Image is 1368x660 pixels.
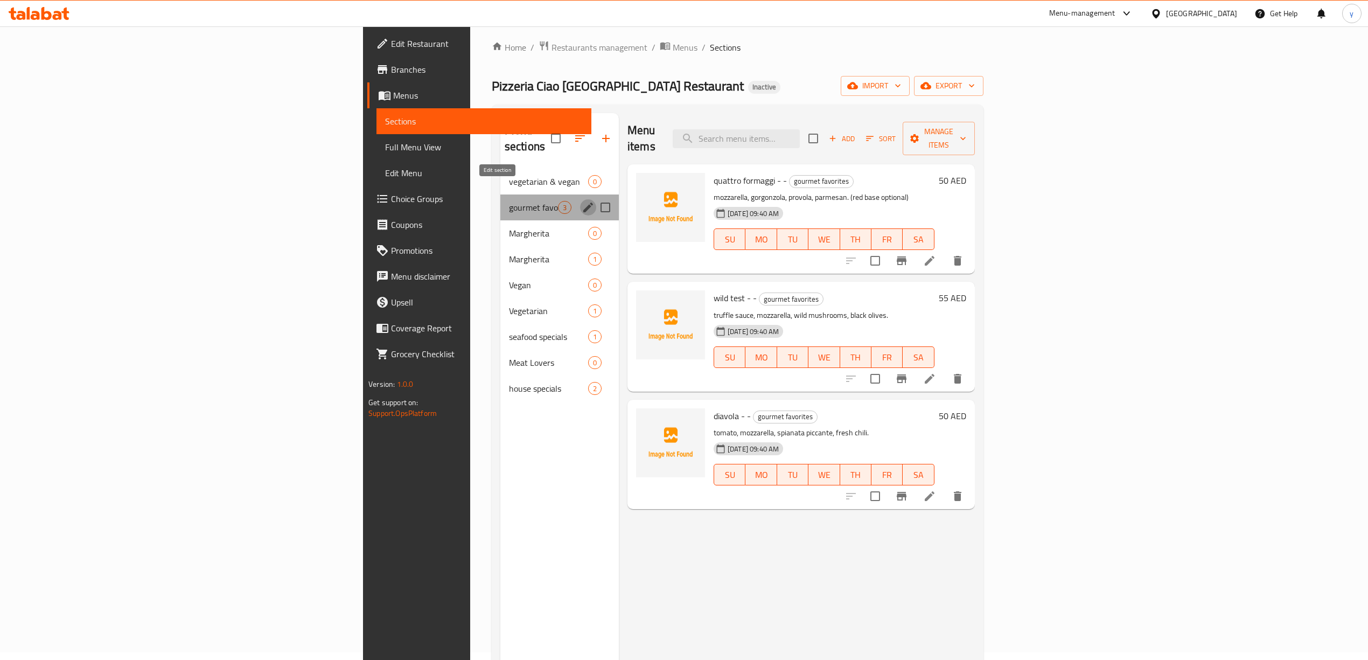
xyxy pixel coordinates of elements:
button: edit [580,199,596,216]
span: Coupons [391,218,583,231]
button: delete [945,366,971,392]
span: TH [844,350,867,365]
li: / [652,41,655,54]
button: Branch-specific-item [889,366,915,392]
span: MO [750,350,772,365]
span: MO [750,467,772,483]
button: WE [808,228,840,250]
div: items [588,175,602,188]
button: TU [777,346,808,368]
span: Vegan [509,279,588,291]
span: gourmet favorites [509,201,558,214]
span: TU [781,350,804,365]
span: Menus [393,89,583,102]
div: items [588,382,602,395]
span: Select all sections [545,127,567,150]
button: TU [777,464,808,485]
a: Upsell [367,289,591,315]
div: [GEOGRAPHIC_DATA] [1166,8,1237,19]
a: Menu disclaimer [367,263,591,289]
span: Manage items [911,125,966,152]
span: 0 [589,358,601,368]
span: export [923,79,975,93]
span: Select to update [864,367,887,390]
span: SU [718,350,741,365]
a: Restaurants management [539,40,647,54]
button: SA [903,346,934,368]
p: tomato, mozzarella, spianata piccante, fresh chili. [714,426,934,440]
button: MO [745,228,777,250]
span: Version: [368,377,395,391]
button: MO [745,464,777,485]
span: Edit Menu [385,166,583,179]
span: Choice Groups [391,192,583,205]
span: quattro formaggi - - [714,172,787,189]
p: truffle sauce, mozzarella, wild mushrooms, black olives. [714,309,934,322]
span: Coverage Report [391,322,583,335]
span: SA [907,350,930,365]
span: Meat Lovers [509,356,588,369]
div: items [588,227,602,240]
div: items [588,356,602,369]
span: seafood specials [509,330,588,343]
span: y [1350,8,1353,19]
nav: breadcrumb [492,40,983,54]
button: delete [945,483,971,509]
nav: Menu sections [500,164,619,406]
button: WE [808,346,840,368]
span: FR [876,232,898,247]
button: import [841,76,910,96]
a: Coverage Report [367,315,591,341]
div: items [588,279,602,291]
span: Add item [825,130,859,147]
img: quattro formaggi - - [636,173,705,242]
div: gourmet favorites [789,175,854,188]
button: Add [825,130,859,147]
div: house specials2 [500,376,619,401]
span: Edit Restaurant [391,37,583,50]
span: Get support on: [368,395,418,409]
span: FR [876,467,898,483]
span: Margherita [509,227,588,240]
div: Margherita0 [500,220,619,246]
span: 1.0.0 [397,377,414,391]
span: TH [844,467,867,483]
span: gourmet favorites [753,411,817,423]
span: Promotions [391,244,583,257]
span: SU [718,232,741,247]
button: Sort [863,130,898,147]
div: Vegetarian1 [500,298,619,324]
button: Manage items [903,122,975,155]
span: 2 [589,384,601,394]
button: SU [714,346,745,368]
span: TU [781,467,804,483]
span: FR [876,350,898,365]
span: vegetarian & vegan [509,175,588,188]
span: Select to update [864,485,887,508]
span: Add [827,133,856,145]
a: Coupons [367,212,591,238]
div: gourmet favorites [759,293,823,305]
button: TH [840,464,871,485]
div: seafood specials1 [500,324,619,350]
a: Promotions [367,238,591,263]
span: WE [813,467,835,483]
div: Inactive [748,81,780,94]
button: Branch-specific-item [889,483,915,509]
button: SU [714,228,745,250]
button: SU [714,464,745,485]
span: Select to update [864,249,887,272]
span: 1 [589,254,601,265]
a: Edit menu item [923,490,936,503]
span: TH [844,232,867,247]
button: TH [840,228,871,250]
a: Branches [367,57,591,82]
div: Margherita1 [500,246,619,272]
span: Full Menu View [385,141,583,154]
li: / [702,41,706,54]
div: gourmet favorites [753,411,818,423]
span: house specials [509,382,588,395]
